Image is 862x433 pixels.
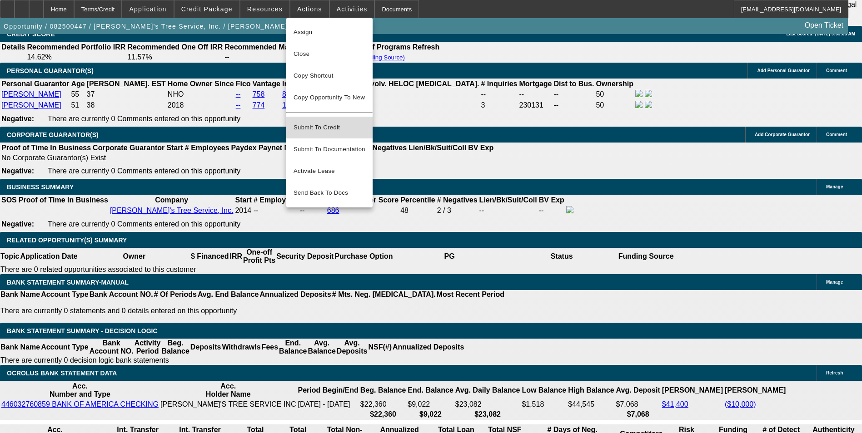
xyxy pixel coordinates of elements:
[294,187,365,198] span: Send Back To Docs
[294,70,365,81] span: Copy Shortcut
[294,122,365,133] span: Submit To Credit
[294,27,365,38] span: Assign
[294,144,365,155] span: Submit To Documentation
[294,94,365,101] span: Copy Opportunity To New
[294,49,365,59] span: Close
[294,166,365,177] span: Activate Lease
